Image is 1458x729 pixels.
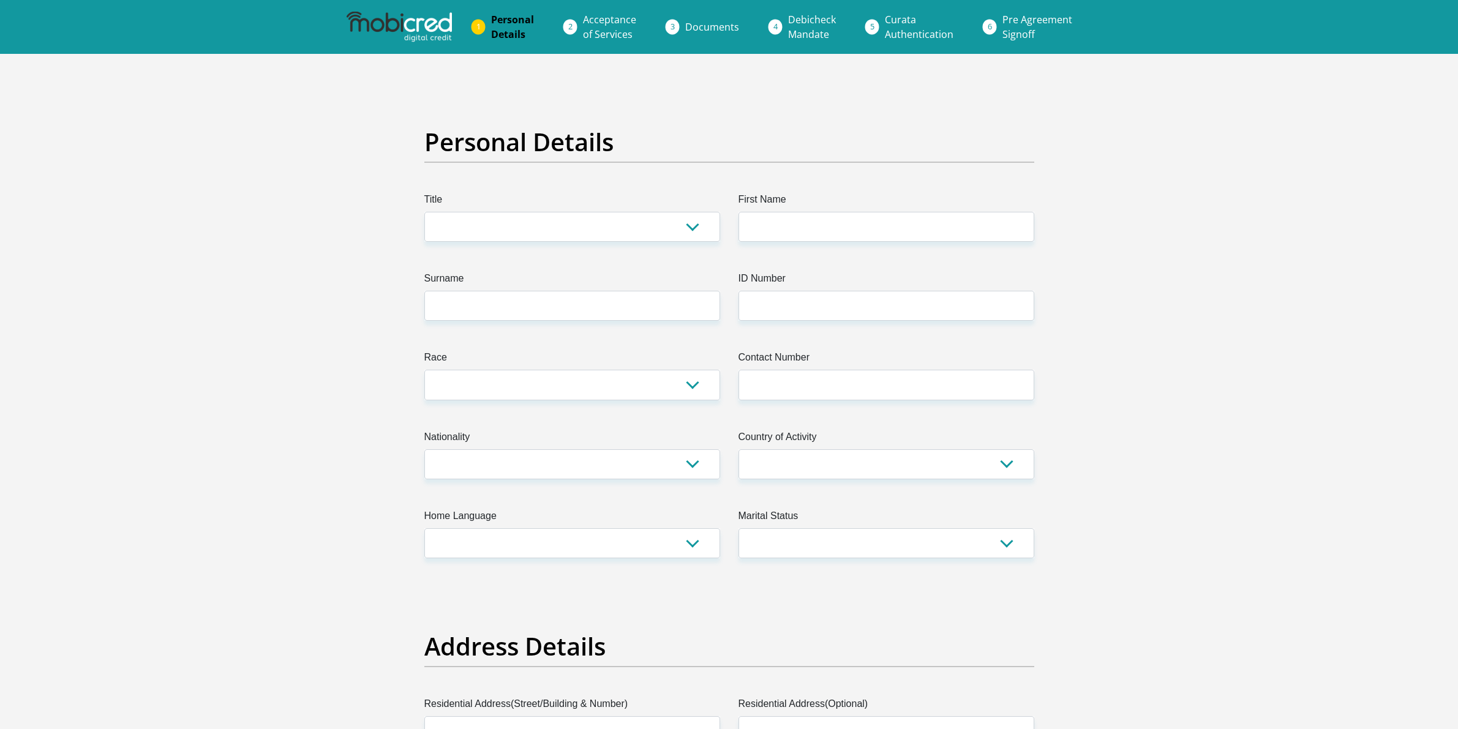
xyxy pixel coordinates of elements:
span: Personal Details [491,13,534,41]
a: Acceptanceof Services [573,7,646,47]
a: DebicheckMandate [778,7,846,47]
span: Curata Authentication [885,13,953,41]
label: Nationality [424,430,720,449]
a: Documents [675,15,749,39]
label: First Name [738,192,1034,212]
label: Residential Address(Optional) [738,697,1034,716]
h2: Address Details [424,632,1034,661]
a: CurataAuthentication [875,7,963,47]
label: Country of Activity [738,430,1034,449]
h2: Personal Details [424,127,1034,157]
span: Pre Agreement Signoff [1002,13,1072,41]
span: Debicheck Mandate [788,13,836,41]
span: Documents [685,20,739,34]
img: mobicred logo [347,12,452,42]
a: PersonalDetails [481,7,544,47]
span: Acceptance of Services [583,13,636,41]
input: First Name [738,212,1034,242]
a: Pre AgreementSignoff [993,7,1082,47]
input: ID Number [738,291,1034,321]
label: Residential Address(Street/Building & Number) [424,697,720,716]
input: Surname [424,291,720,321]
label: ID Number [738,271,1034,291]
label: Title [424,192,720,212]
input: Contact Number [738,370,1034,400]
label: Marital Status [738,509,1034,528]
label: Surname [424,271,720,291]
label: Contact Number [738,350,1034,370]
label: Home Language [424,509,720,528]
label: Race [424,350,720,370]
